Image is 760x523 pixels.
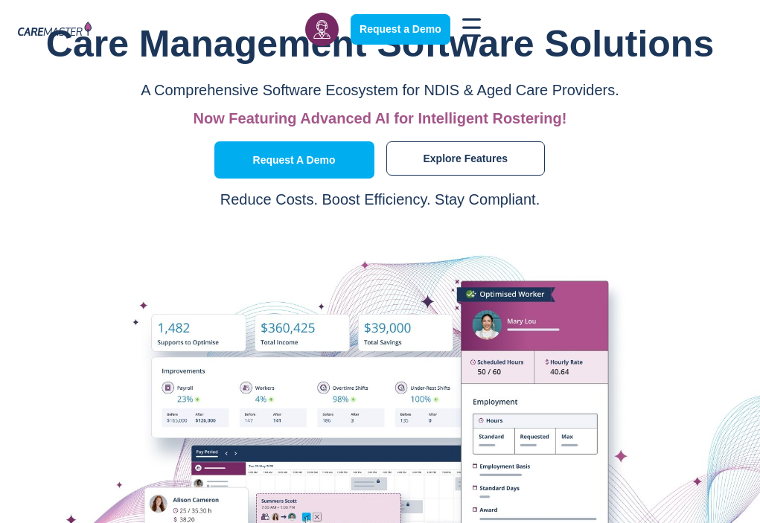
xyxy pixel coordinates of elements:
div: Menu Toggle [462,18,481,40]
p: A Comprehensive Software Ecosystem for NDIS & Aged Care Providers. [15,81,745,99]
a: Explore Features [386,141,546,176]
a: Request a Demo [214,141,374,179]
span: Now Featuring Advanced AI for Intelligent Rostering! [194,110,567,126]
span: Request a Demo [253,156,336,164]
img: CareMaster Logo [18,22,92,38]
span: Explore Features [424,155,508,162]
span: Request a Demo [360,23,441,36]
a: Request a Demo [351,14,450,45]
p: Reduce Costs. Boost Efficiency. Stay Compliant. [9,190,751,208]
